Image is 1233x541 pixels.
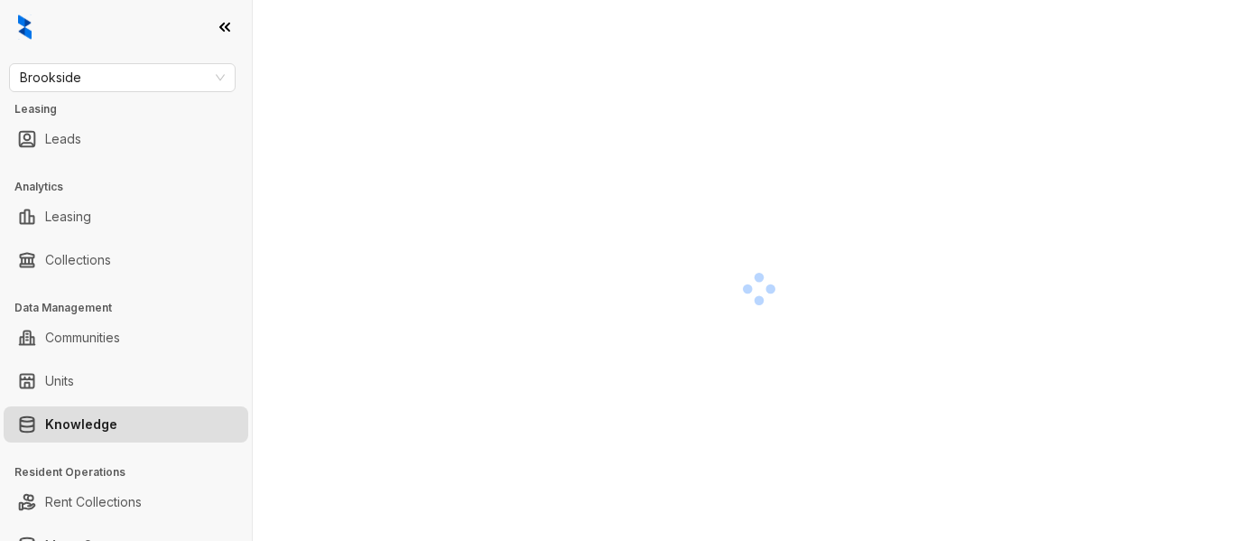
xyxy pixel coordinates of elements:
li: Communities [4,320,248,356]
h3: Data Management [14,300,252,316]
li: Collections [4,242,248,278]
a: Knowledge [45,406,117,443]
li: Knowledge [4,406,248,443]
span: Brookside [20,64,225,91]
li: Leads [4,121,248,157]
h3: Analytics [14,179,252,195]
a: Units [45,363,74,399]
a: Rent Collections [45,484,142,520]
li: Units [4,363,248,399]
a: Leasing [45,199,91,235]
li: Rent Collections [4,484,248,520]
h3: Leasing [14,101,252,117]
a: Communities [45,320,120,356]
h3: Resident Operations [14,464,252,480]
img: logo [18,14,32,40]
a: Collections [45,242,111,278]
li: Leasing [4,199,248,235]
a: Leads [45,121,81,157]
